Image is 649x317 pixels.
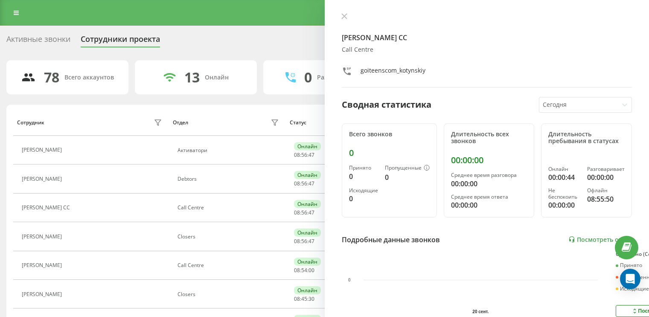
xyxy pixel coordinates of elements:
div: 13 [184,69,200,85]
div: Активатори [178,147,281,153]
div: : : [294,296,314,302]
div: 0 [304,69,312,85]
div: 78 [44,69,59,85]
div: Офлайн [587,188,625,194]
span: 56 [301,151,307,158]
div: Closers [178,234,281,240]
div: 0 [349,194,378,204]
span: 08 [294,267,300,274]
div: Онлайн [294,142,321,150]
span: 47 [308,209,314,216]
span: 08 [294,295,300,302]
div: Сводная статистика [342,98,431,111]
div: Статус [290,120,306,126]
text: 20 сент. [472,309,489,314]
div: 00:00:00 [451,200,527,210]
div: goiteenscom_kotynskiy [361,66,425,79]
span: 47 [308,151,314,158]
div: Онлайн [548,166,580,172]
div: Call Centre [178,205,281,211]
span: 08 [294,180,300,187]
div: Пропущенные [385,165,430,172]
span: 47 [308,180,314,187]
div: 0 [349,171,378,182]
div: Длительность всех звонков [451,131,527,145]
div: Сотрудники проекта [81,35,160,48]
div: Разговаривает [587,166,625,172]
div: Разговаривают [317,74,364,81]
div: Сотрудник [17,120,44,126]
span: 56 [301,180,307,187]
span: 56 [301,209,307,216]
div: 00:00:00 [451,179,527,189]
div: 00:00:00 [587,172,625,182]
div: Исходящие [349,188,378,194]
div: Исходящие [616,286,649,292]
div: [PERSON_NAME] [22,262,64,268]
div: Debtors [178,176,281,182]
div: Среднее время ответа [451,194,527,200]
h4: [PERSON_NAME] CC [342,32,632,43]
div: 00:00:00 [451,155,527,165]
div: Онлайн [294,171,321,179]
div: 0 [385,172,430,182]
div: [PERSON_NAME] [22,147,64,153]
div: Подробные данные звонков [342,235,440,245]
div: Принято [616,262,642,268]
div: 00:00:00 [548,200,580,210]
div: Не беспокоить [548,188,580,200]
div: 08:55:50 [587,194,625,204]
div: Open Intercom Messenger [620,269,640,289]
div: Онлайн [294,200,321,208]
span: 08 [294,151,300,158]
span: 45 [301,295,307,302]
div: Принято [349,165,378,171]
div: Длительность пребывания в статусах [548,131,625,145]
div: Онлайн [205,74,229,81]
div: : : [294,181,314,187]
div: : : [294,210,314,216]
span: 00 [308,267,314,274]
div: Call Centre [342,46,632,53]
span: 47 [308,238,314,245]
div: Онлайн [294,258,321,266]
span: 08 [294,238,300,245]
div: : : [294,238,314,244]
div: Онлайн [294,229,321,237]
a: Посмотреть отчет [568,236,632,243]
span: 08 [294,209,300,216]
div: : : [294,267,314,273]
div: Всего аккаунтов [64,74,114,81]
div: [PERSON_NAME] [22,291,64,297]
div: Онлайн [294,286,321,294]
div: Call Centre [178,262,281,268]
div: : : [294,152,314,158]
text: 0 [348,278,351,282]
div: [PERSON_NAME] [22,234,64,240]
div: Среднее время разговора [451,172,527,178]
div: Активные звонки [6,35,70,48]
div: [PERSON_NAME] CC [22,205,72,211]
div: Всего звонков [349,131,430,138]
div: 00:00:44 [548,172,580,182]
span: 54 [301,267,307,274]
span: 30 [308,295,314,302]
span: 56 [301,238,307,245]
div: Отдел [173,120,188,126]
div: Closers [178,291,281,297]
div: [PERSON_NAME] [22,176,64,182]
div: 0 [349,148,430,158]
